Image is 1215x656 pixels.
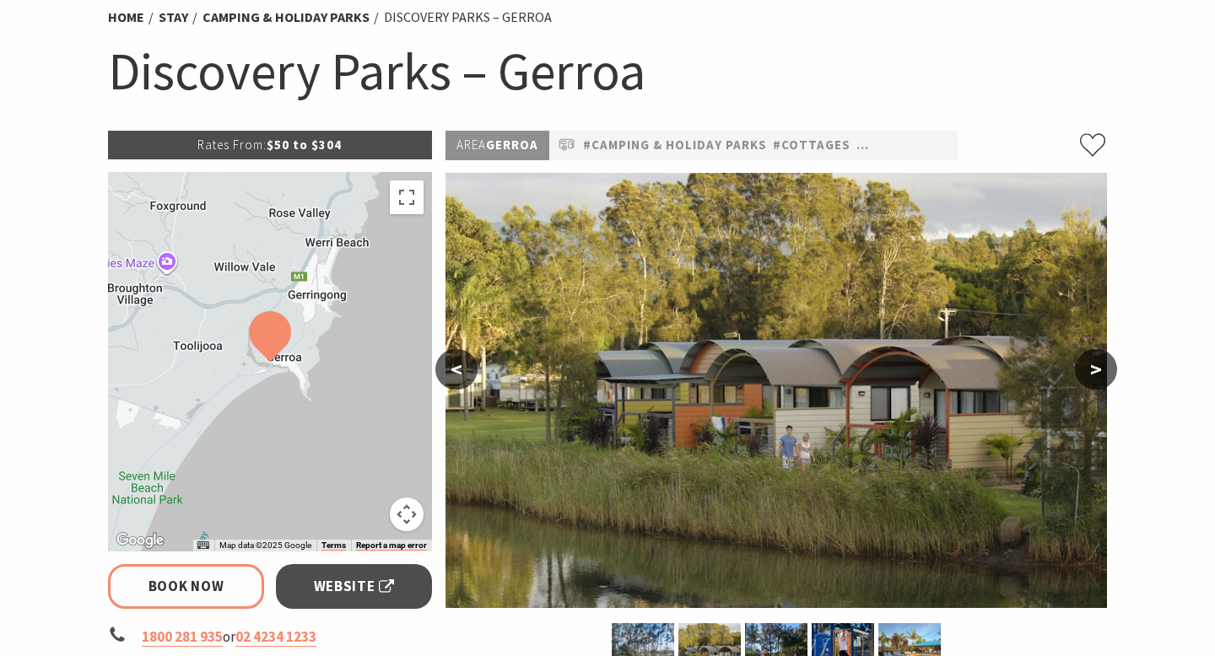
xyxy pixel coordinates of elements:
[108,564,264,609] a: Book Now
[435,349,478,390] button: <
[456,137,486,153] span: Area
[321,540,346,551] a: Terms (opens in new tab)
[197,540,209,551] button: Keyboard shortcuts
[197,137,267,153] span: Rates From:
[445,173,1107,608] img: Discovery Holiday Parks Gerroa
[159,8,188,26] a: Stay
[202,8,370,26] a: Camping & Holiday Parks
[276,564,432,609] a: Website
[142,627,223,647] a: 1800 281 935
[583,135,767,156] a: #Camping & Holiday Parks
[108,37,1107,105] h1: Discovery Parks – Gerroa
[314,575,395,598] span: Website
[773,135,850,156] a: #Cottages
[390,497,424,531] button: Map camera controls
[856,135,954,156] a: #Pet Friendly
[108,626,432,648] li: or
[1075,349,1117,390] button: >
[235,627,316,647] a: 02 4234 1233
[390,180,424,214] button: Toggle fullscreen view
[356,540,427,551] a: Report a map error
[445,131,549,160] p: Gerroa
[112,530,168,551] img: Google
[219,540,311,550] span: Map data ©2025 Google
[384,7,552,29] li: Discovery Parks – Gerroa
[108,8,144,26] a: Home
[112,530,168,551] a: Open this area in Google Maps (opens a new window)
[108,131,432,159] p: $50 to $304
